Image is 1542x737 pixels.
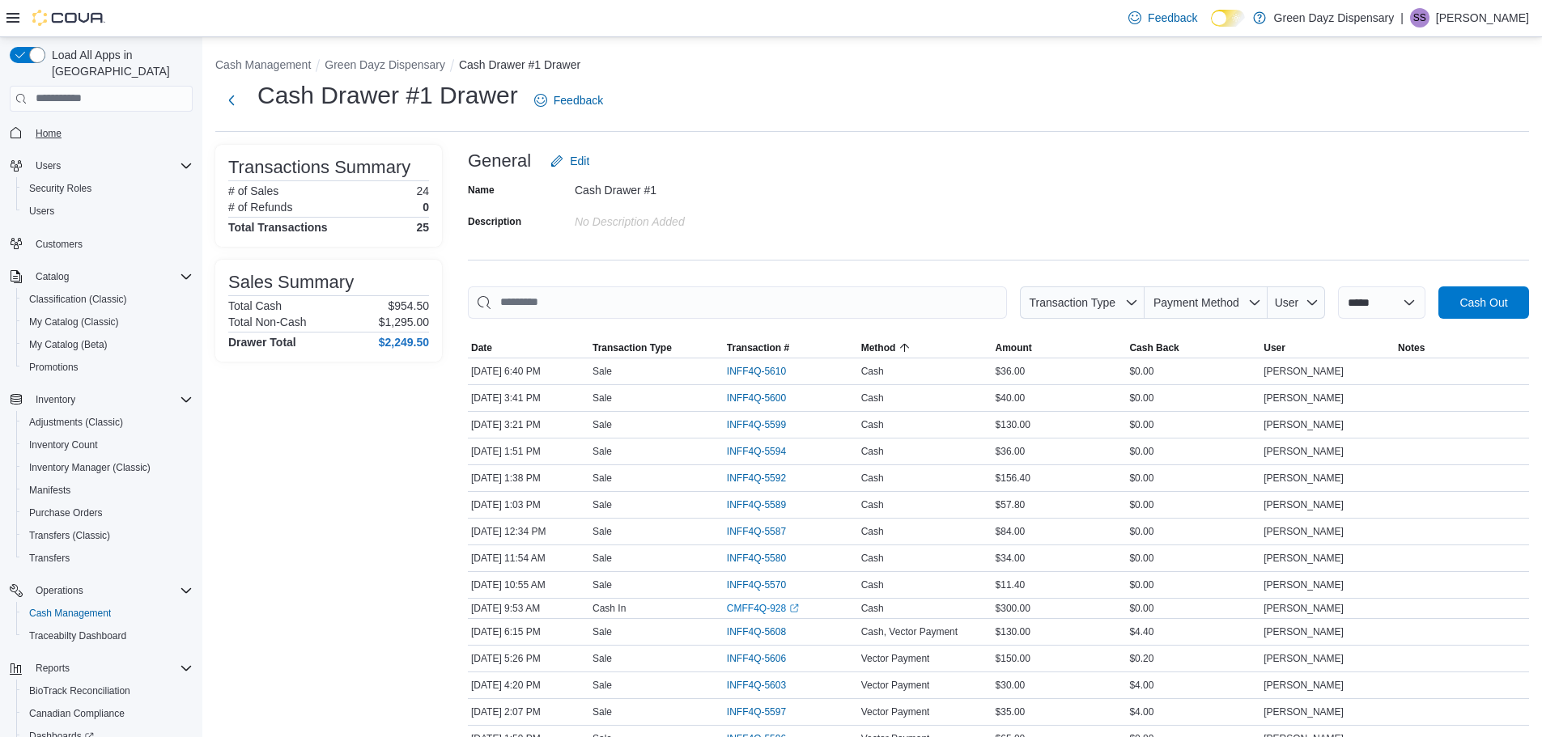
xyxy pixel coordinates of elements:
a: Feedback [1122,2,1204,34]
span: Cash [861,472,884,485]
span: Inventory Count [23,435,193,455]
p: Cash In [593,602,626,615]
p: Sale [593,365,612,378]
div: $0.00 [1126,599,1260,618]
span: [PERSON_NAME] [1264,365,1344,378]
span: Cash [861,418,884,431]
a: Inventory Count [23,435,104,455]
a: BioTrack Reconciliation [23,681,137,701]
span: Cash [861,445,884,458]
p: Sale [593,525,612,538]
span: Inventory Count [29,438,98,451]
p: Sale [593,445,612,458]
span: INFF4Q-5570 [727,578,786,591]
span: My Catalog (Beta) [23,335,193,354]
a: Home [29,124,68,143]
span: Feedback [554,92,603,108]
span: Inventory [36,393,75,406]
span: INFF4Q-5608 [727,625,786,638]
span: [PERSON_NAME] [1264,445,1344,458]
span: Edit [570,153,589,169]
span: $156.40 [996,472,1030,485]
span: Cash Management [29,607,111,620]
button: Traceabilty Dashboard [16,625,199,647]
div: [DATE] 12:34 PM [468,522,589,541]
button: Next [215,84,248,116]
span: Classification (Classic) [23,290,193,309]
span: Security Roles [29,182,91,195]
span: Catalog [36,270,69,283]
div: [DATE] 11:54 AM [468,549,589,568]
span: Catalog [29,267,193,286]
span: Cash [861,365,884,378]
p: Sale [593,578,612,591]
span: Inventory Manager (Classic) [29,461,151,474]
button: Cash Management [215,58,311,71]
span: Transfers (Classic) [29,529,110,542]
div: Cash Drawer #1 [575,177,792,197]
span: Vector Payment [861,705,930,718]
p: Sale [593,472,612,485]
button: Adjustments (Classic) [16,411,199,434]
span: Transaction Type [1029,296,1115,309]
span: Cash [861,498,884,511]
span: Traceabilty Dashboard [23,626,193,646]
h3: General [468,151,531,171]
button: Reports [3,657,199,680]
span: BioTrack Reconciliation [23,681,193,701]
a: Users [23,201,61,221]
p: Sale [593,679,612,692]
span: Purchase Orders [29,506,103,519]
span: Reports [29,659,193,678]
button: INFF4Q-5570 [727,575,802,595]
button: Operations [29,581,90,600]
button: Operations [3,579,199,602]
button: Security Roles [16,177,199,200]
span: BioTrack Reconciliation [29,684,130,697]
span: My Catalog (Beta) [29,338,108,351]
div: [DATE] 1:38 PM [468,468,589,488]
h3: Transactions Summary [228,158,410,177]
span: Adjustments (Classic) [23,413,193,432]
span: Vector Payment [861,652,930,665]
div: $0.00 [1126,362,1260,381]
button: Home [3,121,199,145]
button: Green Dayz Dispensary [325,58,445,71]
button: Payment Method [1145,286,1268,319]
span: Cash Out [1459,294,1507,311]
button: Canadian Compliance [16,702,199,725]
button: Catalog [3,265,199,288]
div: [DATE] 10:55 AM [468,575,589,595]
button: Amount [992,338,1127,358]
button: INFF4Q-5597 [727,702,802,722]
h6: Total Cash [228,299,282,312]
a: Traceabilty Dashboard [23,626,133,646]
span: Method [861,341,896,354]
button: Customers [3,232,199,256]
button: Cash Back [1126,338,1260,358]
span: Manifests [23,481,193,500]
button: Purchase Orders [16,502,199,524]
button: INFF4Q-5610 [727,362,802,381]
div: $0.00 [1126,575,1260,595]
button: Transfers (Classic) [16,524,199,547]
span: Cash [861,602,884,615]
p: Sale [593,625,612,638]
span: Canadian Compliance [29,707,125,720]
button: Transaction Type [1020,286,1145,319]
span: Cash, Vector Payment [861,625,958,638]
a: Customers [29,235,89,254]
h1: Cash Drawer #1 Drawer [257,79,518,112]
p: 0 [423,201,429,214]
div: $0.00 [1126,495,1260,515]
span: Manifests [29,484,70,497]
span: INFF4Q-5592 [727,472,786,485]
span: Cash [861,525,884,538]
div: [DATE] 9:53 AM [468,599,589,618]
span: $11.40 [996,578,1026,591]
span: Home [36,127,62,140]
span: INFF4Q-5600 [727,392,786,405]
a: Manifests [23,481,77,500]
button: Cash Drawer #1 Drawer [459,58,580,71]
div: $0.00 [1126,522,1260,541]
